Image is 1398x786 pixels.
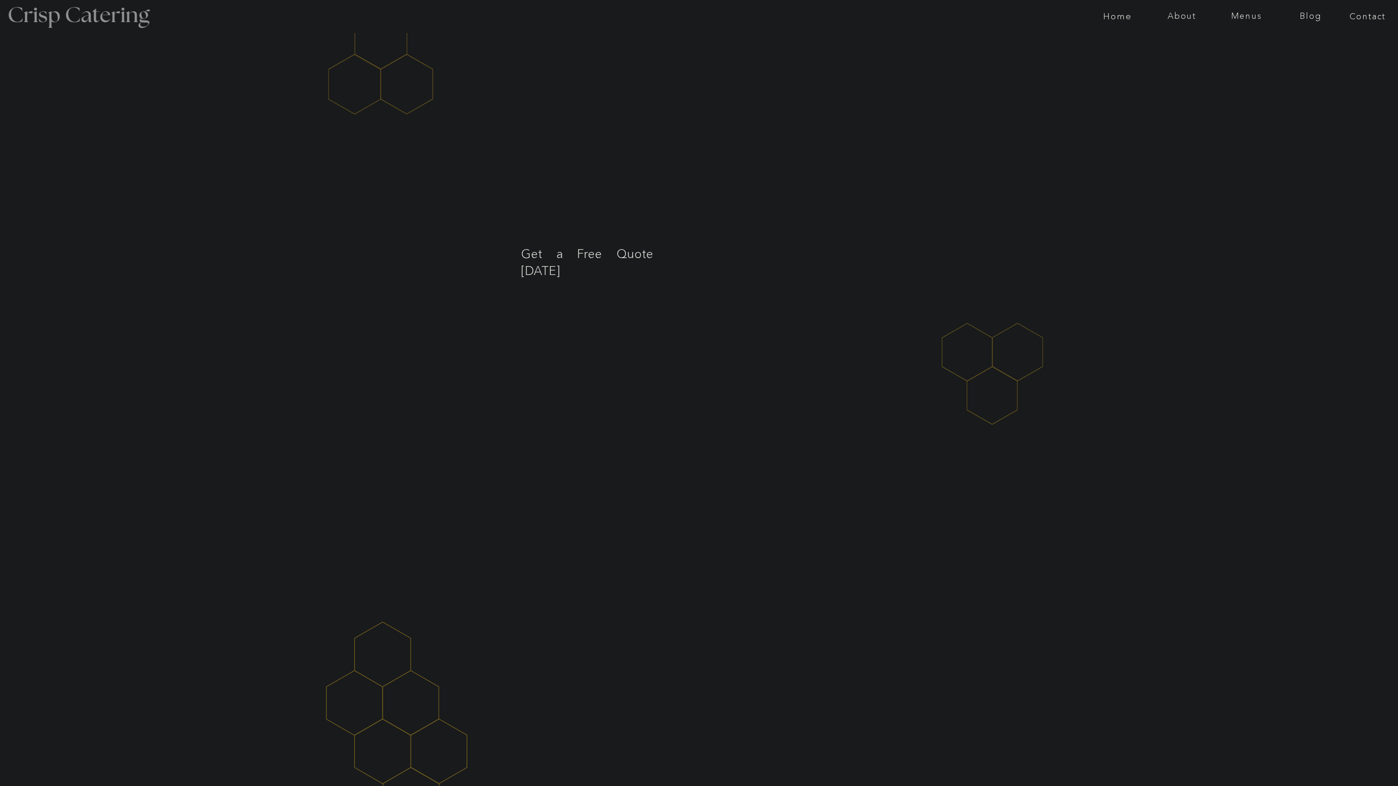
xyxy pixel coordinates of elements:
h3: Pulled Pork [735,373,1035,382]
a: Menus [1214,12,1279,21]
a: Get a Free Quote [DATE] [521,245,653,268]
p: Our Panini bar comes with 4 mouth-watering options, pressed fresh, cut into fourths, and served h... [506,113,715,244]
h2: Paninis [506,77,687,102]
a: Contact [1344,12,1391,22]
p: Cream cheese, pickled jalapeños and cheddar cheese [735,724,892,754]
h3: Chicken Pesto [533,527,703,536]
h3: Jalapeño Popper [735,699,1035,707]
p: Chicken, pesto, goat cheese, roasted tomatoes, arugula, and provolone cheese [533,550,696,591]
a: Home [1085,12,1150,21]
p: Pork, fresh slaw, pickled onions, and cheddar cheese [735,396,892,432]
a: About [1150,12,1214,21]
a: Blog [1279,12,1343,21]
